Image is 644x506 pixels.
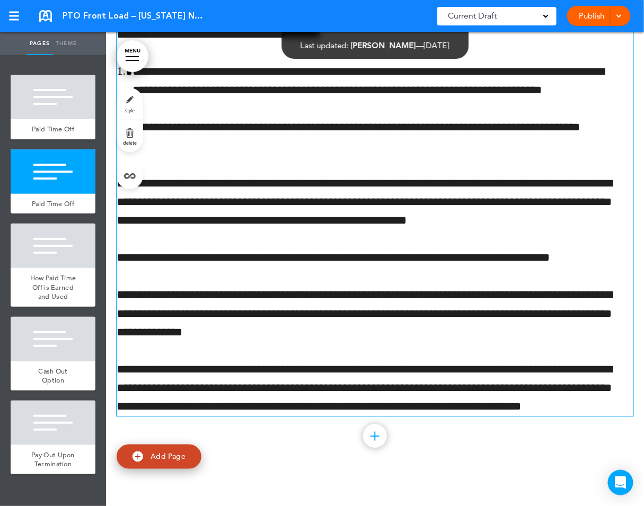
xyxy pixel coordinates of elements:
span: style [125,107,135,113]
a: Cash Out Option [11,361,95,390]
span: Last updated: [301,40,349,50]
a: Pages [27,32,53,55]
span: [DATE] [424,40,449,50]
span: Pay Out Upon Termination [31,450,75,469]
a: Theme [53,32,80,55]
span: delete [123,139,137,146]
span: Current Draft [448,8,497,23]
span: Cash Out Option [38,367,67,385]
span: Paid Time Off [32,199,74,208]
a: Paid Time Off [11,194,95,214]
span: [PERSON_NAME] [351,40,416,50]
span: How Paid Time Off is Earned and Used [30,273,76,301]
a: Add Page [117,445,201,469]
a: Publish [575,6,608,26]
div: Open Intercom Messenger [608,470,633,495]
span: Paid Time Off [32,125,74,134]
a: style [117,88,143,120]
a: MENU [117,40,148,72]
a: How Paid Time Off is Earned and Used [11,268,95,307]
img: add.svg [133,451,143,462]
span: Add Page [151,451,186,461]
a: Pay Out Upon Termination [11,445,95,474]
span: PTO Front Load – [US_STATE] Non-Union [63,10,206,22]
div: — [301,41,449,49]
a: Paid Time Off [11,119,95,139]
a: delete [117,120,143,152]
